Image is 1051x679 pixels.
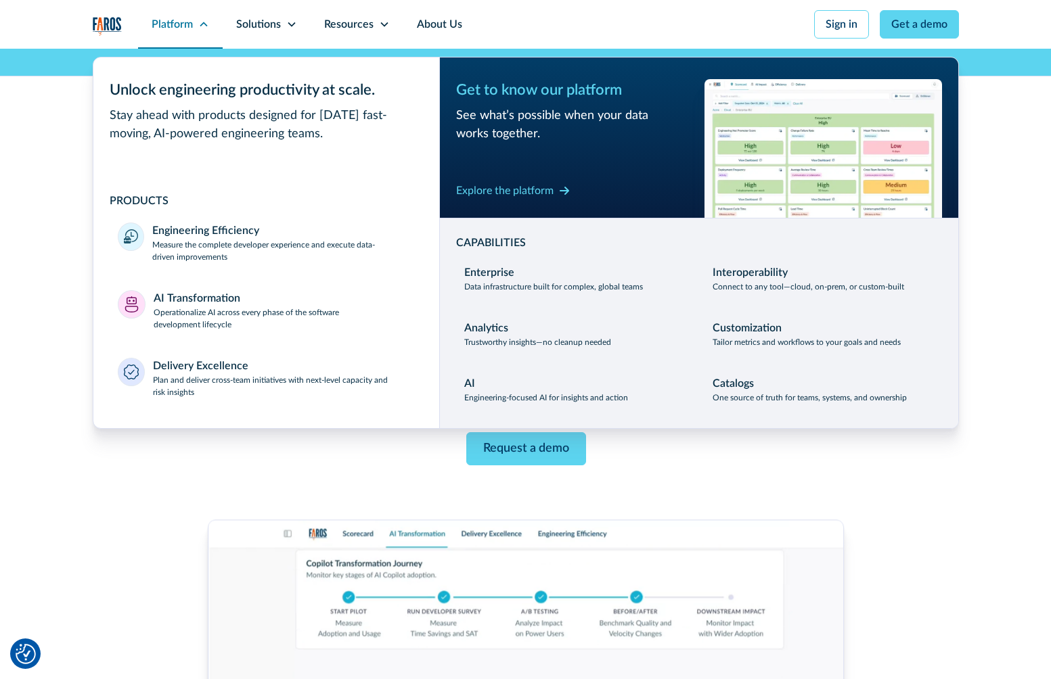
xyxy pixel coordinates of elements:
div: Delivery Excellence [153,358,248,374]
div: Solutions [236,16,281,32]
a: Engineering EfficiencyMeasure the complete developer experience and execute data-driven improvements [110,214,423,271]
div: Stay ahead with products designed for [DATE] fast-moving, AI-powered engineering teams. [110,107,423,143]
p: One source of truth for teams, systems, and ownership [713,392,907,404]
p: Connect to any tool—cloud, on-prem, or custom-built [713,281,904,293]
a: AI TransformationOperationalize AI across every phase of the software development lifecycle [110,282,423,339]
a: EnterpriseData infrastructure built for complex, global teams [456,256,694,301]
p: Data infrastructure built for complex, global teams [464,281,643,293]
p: Plan and deliver cross-team initiatives with next-level capacity and risk insights [153,374,415,398]
div: Interoperability [713,264,788,281]
a: CustomizationTailor metrics and workflows to your goals and needs [705,312,942,356]
div: Enterprise [464,264,514,281]
div: Platform [152,16,193,32]
a: AnalyticsTrustworthy insights—no cleanup needed [456,312,694,356]
div: Analytics [464,320,508,336]
p: Operationalize AI across every phase of the software development lifecycle [154,306,415,331]
div: PRODUCTS [110,193,423,209]
img: Workflow productivity trends heatmap chart [705,79,942,218]
img: Revisit consent button [16,644,36,664]
div: Resources [324,16,374,32]
a: Request a demo [466,432,585,465]
div: See what’s possible when your data works together. [456,107,694,143]
a: CatalogsOne source of truth for teams, systems, and ownership [705,367,942,412]
a: AIEngineering-focused AI for insights and action [456,367,694,412]
div: Customization [713,320,782,336]
a: Get a demo [880,10,959,39]
div: Get to know our platform [456,79,694,101]
div: CAPABILITIES [456,235,942,251]
img: Logo of the analytics and reporting company Faros. [93,17,122,36]
p: Tailor metrics and workflows to your goals and needs [713,336,901,348]
div: AI [464,375,475,392]
a: Delivery ExcellencePlan and deliver cross-team initiatives with next-level capacity and risk insi... [110,350,423,406]
button: Cookie Settings [16,644,36,664]
div: Unlock engineering productivity at scale. [110,79,423,101]
p: Trustworthy insights—no cleanup needed [464,336,611,348]
a: Sign in [814,10,869,39]
div: Explore the platform [456,183,554,199]
a: Explore the platform [456,180,570,202]
div: Engineering Efficiency [152,223,259,239]
div: AI Transformation [154,290,240,306]
a: home [93,17,122,36]
a: InteroperabilityConnect to any tool—cloud, on-prem, or custom-built [705,256,942,301]
div: Catalogs [713,375,754,392]
p: Engineering-focused AI for insights and action [464,392,628,404]
p: Measure the complete developer experience and execute data-driven improvements [152,239,415,263]
nav: Platform [93,49,959,429]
